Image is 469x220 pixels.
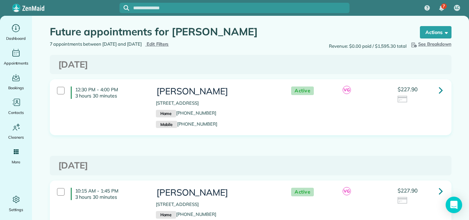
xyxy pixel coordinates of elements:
svg: Focus search [124,5,129,11]
a: Mobile[PHONE_NUMBER] [156,121,217,127]
img: icon_credit_card_neutral-3d9a980bd25ce6dbb0f2033d7200983694762465c175678fcbc2d8f4bc43548e.png [398,197,408,205]
span: VG [343,187,351,195]
button: See Breakdown [410,41,451,48]
h4: 12:30 PM - 4:00 PM [71,86,146,99]
span: Appointments [4,60,28,67]
a: Contacts [3,97,29,116]
h3: [PERSON_NAME] [156,188,277,198]
span: Active [291,188,314,196]
a: Dashboard [3,23,29,42]
span: Settings [9,206,23,213]
a: Settings [3,194,29,213]
span: Active [291,86,314,95]
h4: 10:15 AM - 1:45 PM [71,188,146,200]
small: Mobile [156,121,177,128]
div: Open Intercom Messenger [446,197,462,213]
a: Cleaners [3,121,29,141]
p: [STREET_ADDRESS] [156,100,277,107]
p: [STREET_ADDRESS] [156,201,277,208]
button: Focus search [119,5,129,11]
span: Bookings [8,84,24,91]
span: $227.90 [398,86,417,93]
span: Edit Filters [147,41,169,47]
a: Bookings [3,72,29,91]
span: More [12,159,20,165]
a: Home[PHONE_NUMBER] [156,211,216,217]
span: Revenue: $0.00 paid / $1,595.30 total [329,43,407,50]
img: icon_credit_card_neutral-3d9a980bd25ce6dbb0f2033d7200983694762465c175678fcbc2d8f4bc43548e.png [398,96,408,103]
span: VG [343,86,351,94]
span: $227.90 [398,187,417,194]
div: 7 appointments between [DATE] and [DATE] [45,41,251,48]
span: 7 [443,3,445,9]
h3: [DATE] [58,60,443,70]
p: 3 hours 30 minutes [75,194,146,200]
span: LC [455,5,459,11]
a: Home[PHONE_NUMBER] [156,110,216,116]
small: Home [156,211,176,219]
div: 7 unread notifications [434,1,449,16]
h3: [PERSON_NAME] [156,86,277,96]
span: Cleaners [8,134,24,141]
h3: [DATE] [58,161,443,171]
span: Dashboard [6,35,26,42]
a: Appointments [3,47,29,67]
span: Contacts [8,109,24,116]
h1: Future appointments for [PERSON_NAME] [50,26,407,37]
p: 3 hours 30 minutes [75,93,146,99]
small: Home [156,110,176,117]
button: Actions [420,26,451,38]
a: Edit Filters [145,41,169,47]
